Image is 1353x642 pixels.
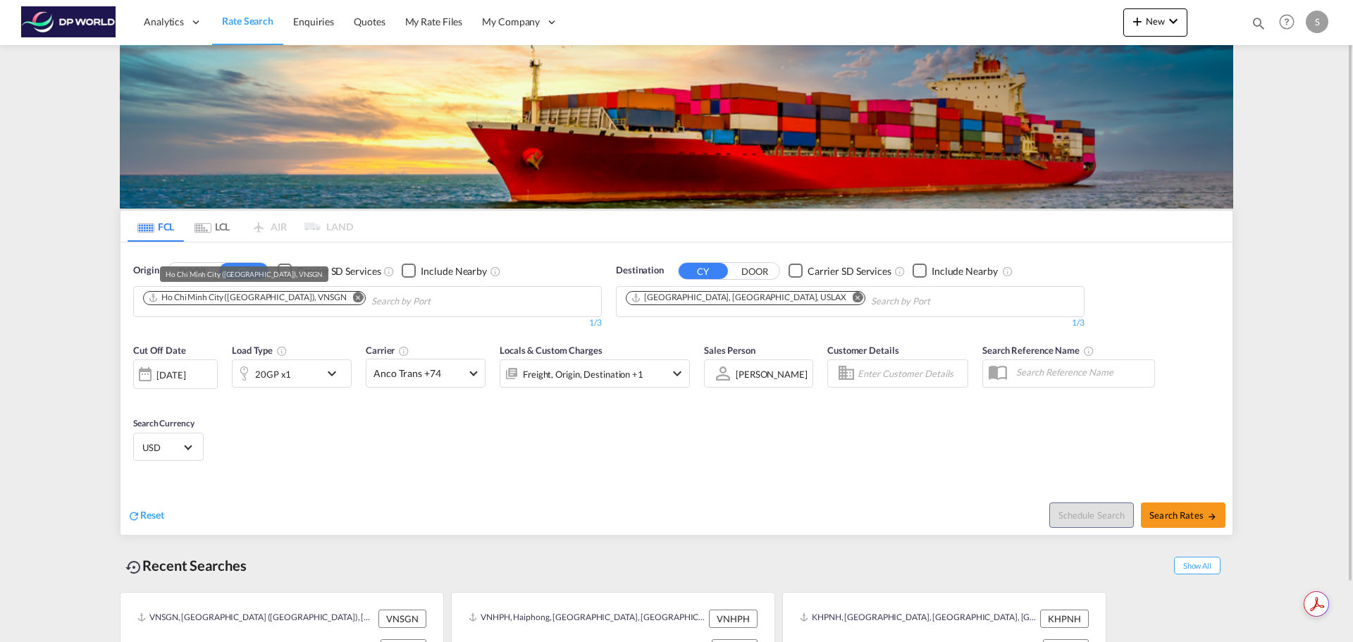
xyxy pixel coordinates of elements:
span: Reset [140,509,164,521]
md-icon: Your search will be saved by the below given name [1083,345,1094,357]
md-icon: icon-plus 400-fg [1129,13,1146,30]
md-checkbox: Checkbox No Ink [402,264,487,278]
md-icon: icon-chevron-down [1165,13,1182,30]
img: LCL+%26+FCL+BACKGROUND.png [120,45,1233,209]
span: Quotes [354,16,385,27]
div: 1/3 [133,317,602,329]
input: Chips input. [871,290,1005,313]
div: Press delete to remove this chip. [631,292,849,304]
span: New [1129,16,1182,27]
md-checkbox: Checkbox No Ink [278,264,381,278]
md-select: Sales Person: Shaina Baptiste [734,364,809,384]
div: Include Nearby [421,264,487,278]
input: Chips input. [371,290,505,313]
div: Include Nearby [932,264,998,278]
div: Recent Searches [120,550,252,581]
div: KHPNH, Phnom Penh, Cambodia, South East Asia, Asia Pacific [800,610,1037,628]
span: Search Reference Name [982,345,1094,356]
button: DOOR [730,263,779,279]
div: Freight Origin Destination Factory Stuffingicon-chevron-down [500,359,690,388]
span: USD [142,441,182,454]
md-checkbox: Checkbox No Ink [913,264,998,278]
button: Remove [344,292,365,306]
div: Freight Origin Destination Factory Stuffing [523,364,643,384]
div: Los Angeles, CA, USLAX [631,292,846,304]
md-icon: icon-chevron-down [669,365,686,382]
span: Carrier [366,345,409,356]
span: Enquiries [293,16,334,27]
md-icon: icon-information-outline [276,345,288,357]
md-icon: Unchecked: Ignores neighbouring ports when fetching rates.Checked : Includes neighbouring ports w... [490,266,501,277]
div: Ho Chi Minh City ([GEOGRAPHIC_DATA]), VNSGN [166,266,323,282]
md-datepicker: Select [133,388,144,407]
div: VNSGN, Ho Chi Minh City (Saigon), Viet Nam, South East Asia, Asia Pacific [137,610,375,628]
md-checkbox: Checkbox No Ink [789,264,891,278]
button: Note: By default Schedule search will only considerorigin ports, destination ports and cut off da... [1049,502,1134,528]
div: icon-magnify [1251,16,1266,37]
div: [DATE] [133,359,218,389]
div: 20GP x1 [255,364,291,384]
md-tab-item: LCL [184,211,240,242]
button: DOOR [168,263,217,279]
span: Show All [1174,557,1221,574]
md-select: Select Currency: $ USDUnited States Dollar [141,437,196,457]
button: CY [219,263,268,279]
div: Carrier SD Services [808,264,891,278]
span: Help [1275,10,1299,34]
div: VNHPH, Haiphong, Viet Nam, South East Asia, Asia Pacific [469,610,705,628]
span: My Rate Files [405,16,463,27]
div: Carrier SD Services [297,264,381,278]
div: VNSGN [378,610,426,628]
span: My Company [482,15,540,29]
md-icon: Unchecked: Search for CY (Container Yard) services for all selected carriers.Checked : Search for... [894,266,906,277]
div: S [1306,11,1328,33]
img: c08ca190194411f088ed0f3ba295208c.png [21,6,116,38]
span: Anco Trans +74 [373,366,465,381]
span: Locals & Custom Charges [500,345,603,356]
div: OriginDOOR CY Checkbox No InkUnchecked: Search for CY (Container Yard) services for all selected ... [121,242,1232,535]
span: Origin [133,264,159,278]
span: Search Rates [1149,510,1217,521]
div: 20GP x1icon-chevron-down [232,359,352,388]
button: Remove [844,292,865,306]
md-icon: The selected Trucker/Carrierwill be displayed in the rate results If the rates are from another f... [398,345,409,357]
span: Search Currency [133,418,194,428]
div: KHPNH [1040,610,1089,628]
button: CY [679,263,728,279]
div: [DATE] [156,369,185,381]
div: 1/3 [616,317,1085,329]
md-icon: Unchecked: Ignores neighbouring ports when fetching rates.Checked : Includes neighbouring ports w... [1002,266,1013,277]
div: icon-refreshReset [128,508,164,524]
div: Ho Chi Minh City (Saigon), VNSGN [148,292,347,304]
md-icon: icon-refresh [128,510,140,522]
button: Search Ratesicon-arrow-right [1141,502,1225,528]
md-chips-wrap: Chips container. Use arrow keys to select chips. [624,287,1011,313]
md-icon: Unchecked: Search for CY (Container Yard) services for all selected carriers.Checked : Search for... [383,266,395,277]
md-icon: icon-chevron-down [323,365,347,382]
md-icon: icon-backup-restore [125,559,142,576]
div: Help [1275,10,1306,35]
md-tab-item: FCL [128,211,184,242]
span: Cut Off Date [133,345,186,356]
span: Customer Details [827,345,898,356]
md-icon: icon-magnify [1251,16,1266,31]
md-chips-wrap: Chips container. Use arrow keys to select chips. [141,287,511,313]
span: Rate Search [222,15,273,27]
input: Search Reference Name [1009,362,1154,383]
div: Press delete to remove this chip. [148,292,350,304]
span: Analytics [144,15,184,29]
div: VNHPH [709,610,758,628]
div: [PERSON_NAME] [736,369,808,380]
md-pagination-wrapper: Use the left and right arrow keys to navigate between tabs [128,211,353,242]
button: icon-plus 400-fgNewicon-chevron-down [1123,8,1187,37]
md-icon: icon-arrow-right [1207,512,1217,521]
span: Sales Person [704,345,755,356]
input: Enter Customer Details [858,363,963,384]
span: Destination [616,264,664,278]
span: Load Type [232,345,288,356]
